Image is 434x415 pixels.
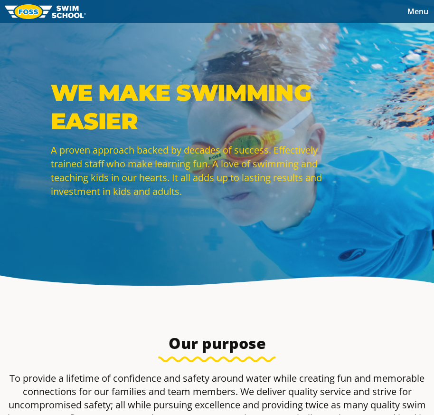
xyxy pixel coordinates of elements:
[51,78,326,135] p: WE MAKE SWIMMING EASIER
[5,4,86,19] img: FOSS Swim School Logo
[51,143,326,198] p: A proven approach backed by decades of success. Effectively trained staff who make learning fun. ...
[407,6,428,17] span: Menu
[5,334,429,353] h3: Our purpose
[402,4,434,19] button: Toggle navigation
